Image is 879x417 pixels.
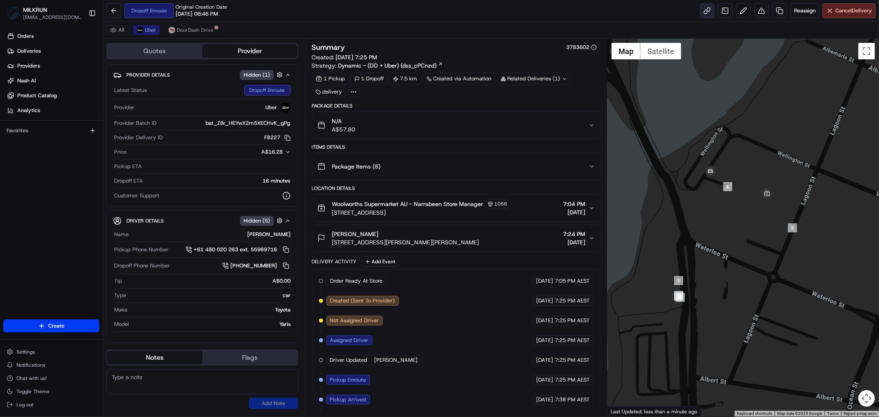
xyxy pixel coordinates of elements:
[312,73,349,84] div: 1 Pickup
[555,277,590,285] span: 7:05 PM AEST
[17,33,34,40] span: Orders
[17,107,40,114] span: Analytics
[536,396,553,403] span: [DATE]
[609,406,637,417] img: Google
[202,45,298,58] button: Provider
[389,73,421,84] div: 7.5 km
[312,112,600,138] button: N/AA$57.80
[555,317,590,324] span: 7:25 PM AEST
[23,6,47,14] button: MILKRUN
[555,356,590,364] span: 7:25 PM AEST
[3,124,99,137] div: Favorites
[536,376,553,384] span: [DATE]
[194,246,277,253] span: +61 480 020 263 ext. 55969716
[827,411,839,416] a: Terms (opens in new tab)
[312,144,600,150] div: Items Details
[495,201,508,207] span: 1056
[16,375,47,382] span: Chat with us!
[114,231,129,238] span: Name
[858,43,875,59] button: Toggle fullscreen view
[16,362,45,368] span: Notifications
[312,103,600,109] div: Package Details
[536,337,553,344] span: [DATE]
[262,148,283,155] span: A$16.28
[330,337,369,344] span: Assigned Driver
[674,292,683,301] div: 2
[844,411,877,416] a: Report a map error
[222,261,291,270] a: [PHONE_NUMBER]
[332,162,381,171] span: Package Items ( 8 )
[114,292,126,299] span: Type
[555,297,590,305] span: 7:25 PM AEST
[17,47,41,55] span: Deliveries
[338,61,437,70] span: Dynamic - (DD + Uber) (dss_cPCnzd)
[794,7,816,14] span: Reassign
[202,351,298,364] button: Flags
[185,245,291,254] a: +61 480 020 263 ext. 55969716
[127,72,170,78] span: Provider Details
[114,119,157,127] span: Provider Batch ID
[17,62,40,70] span: Providers
[281,103,291,112] img: uber-new-logo.jpeg
[423,73,495,84] a: Created via Automation
[132,321,291,328] div: Yaris
[640,43,681,59] button: Show satellite imagery
[555,376,590,384] span: 7:25 PM AEST
[351,73,388,84] div: 1 Dropoff
[106,25,128,35] button: All
[114,134,163,141] span: Provider Delivery ID
[777,411,822,416] span: Map data ©2025 Google
[330,277,383,285] span: Order Ready At Store
[555,396,590,403] span: 7:38 PM AEST
[563,200,585,208] span: 7:04 PM
[132,231,291,238] div: [PERSON_NAME]
[206,119,291,127] span: bat_Z8r_HEYwX2m5XECHvK_gPg
[536,317,553,324] span: [DATE]
[563,230,585,238] span: 7:24 PM
[107,351,202,364] button: Notes
[230,262,277,269] span: [PHONE_NUMBER]
[133,25,160,35] button: Uber
[607,406,701,417] div: Last Updated: less than a minute ago
[3,372,99,384] button: Chat with us!
[332,230,379,238] span: [PERSON_NAME]
[566,44,597,51] button: 3783602
[145,27,156,33] span: Uber
[3,386,99,397] button: Toggle Theme
[23,14,82,21] button: [EMAIL_ADDRESS][DOMAIN_NAME]
[676,293,685,302] div: 4
[497,73,571,84] div: Related Deliveries (1)
[332,208,511,217] span: [STREET_ADDRESS]
[332,125,356,134] span: A$57.80
[48,322,64,330] span: Create
[114,192,159,199] span: Customer Support
[17,92,57,99] span: Product Catalog
[609,406,637,417] a: Open this area in Google Maps (opens a new window)
[790,3,819,18] button: Reassign
[332,200,483,208] span: Woolworths Supermarket AU - Narrabeen Store Manager
[114,262,170,269] span: Dropoff Phone Number
[125,277,291,285] div: A$0.00
[169,27,175,33] img: doordash_logo_v2.png
[3,45,103,58] a: Deliveries
[113,214,291,227] button: Driver DetailsHidden (5)
[312,61,443,70] div: Strategy:
[176,10,218,18] span: [DATE] 06:46 PM
[555,337,590,344] span: 7:25 PM AEST
[723,182,732,191] div: 6
[3,399,99,410] button: Log out
[674,291,683,300] div: 3
[176,4,227,10] span: Original Creation Date
[536,356,553,364] span: [DATE]
[7,7,20,20] img: MILKRUN
[312,153,600,180] button: Package Items (8)
[312,185,600,192] div: Location Details
[330,356,368,364] span: Driver Updated
[113,68,291,82] button: Provider DetailsHidden (1)
[114,87,147,94] span: Latest Status
[114,148,127,156] span: Price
